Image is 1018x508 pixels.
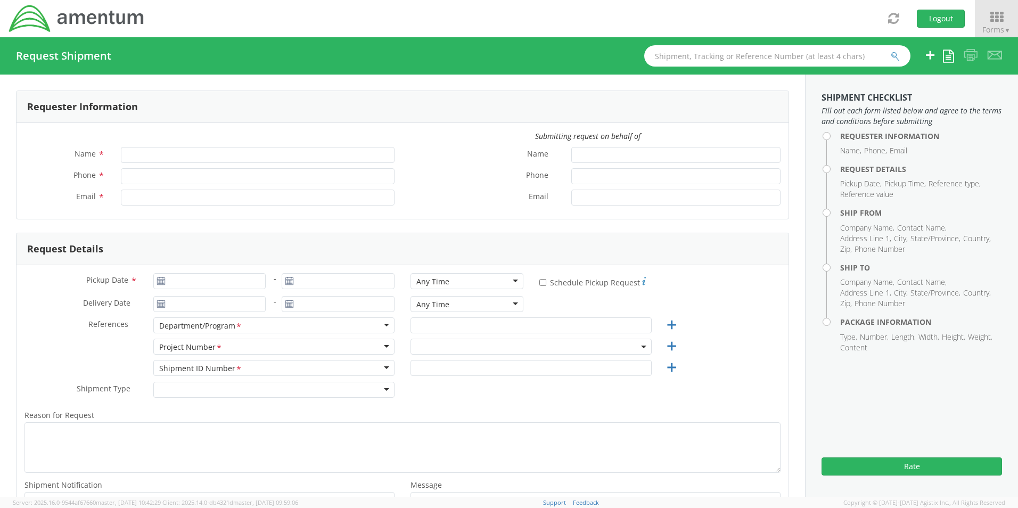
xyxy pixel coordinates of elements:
h4: Ship From [840,209,1002,217]
span: Reason for Request [24,410,94,420]
i: Submitting request on behalf of [535,131,641,141]
li: City [894,233,908,244]
li: Pickup Date [840,178,882,189]
span: Delivery Date [83,298,130,310]
li: Zip [840,244,852,255]
img: dyn-intl-logo-049831509241104b2a82.png [8,4,145,34]
div: Any Time [416,299,449,310]
li: Company Name [840,277,894,288]
span: Copyright © [DATE]-[DATE] Agistix Inc., All Rights Reserved [843,498,1005,507]
h4: Requester Information [840,132,1002,140]
li: Phone Number [855,244,905,255]
span: master, [DATE] 09:59:06 [233,498,298,506]
li: State/Province [910,288,960,298]
span: Pickup Date [86,275,128,285]
li: Company Name [840,223,894,233]
input: Shipment, Tracking or Reference Number (at least 4 chars) [644,45,910,67]
li: Pickup Time [884,178,926,189]
li: Phone [864,145,887,156]
li: Number [860,332,889,342]
h4: Ship To [840,264,1002,272]
span: Server: 2025.16.0-9544af67660 [13,498,161,506]
h3: Request Details [27,244,103,255]
li: Email [890,145,907,156]
h3: Requester Information [27,102,138,112]
span: Email [76,191,96,201]
li: Content [840,342,867,353]
li: City [894,288,908,298]
li: Weight [968,332,992,342]
span: ▼ [1004,26,1011,35]
div: Shipment ID Number [159,363,242,374]
span: References [88,319,128,329]
button: Logout [917,10,965,28]
span: Name [75,149,96,159]
li: Contact Name [897,223,947,233]
span: Shipment Type [77,383,130,396]
li: Zip [840,298,852,309]
li: Name [840,145,861,156]
li: Country [963,233,991,244]
span: Phone [73,170,96,180]
span: Message [411,480,442,490]
li: Contact Name [897,277,947,288]
li: Address Line 1 [840,288,891,298]
span: Forms [982,24,1011,35]
span: Email [529,191,548,203]
a: Support [543,498,566,506]
li: Phone Number [855,298,905,309]
span: Fill out each form listed below and agree to the terms and conditions before submitting [822,105,1002,127]
span: Name [527,149,548,161]
a: Feedback [573,498,599,506]
div: Any Time [416,276,449,287]
li: Height [942,332,965,342]
li: State/Province [910,233,960,244]
h4: Request Details [840,165,1002,173]
label: Schedule Pickup Request [539,275,646,288]
button: Rate [822,457,1002,476]
h3: Shipment Checklist [822,93,1002,103]
li: Reference value [840,189,893,200]
div: Department/Program [159,321,242,332]
span: Phone [526,170,548,182]
li: Country [963,288,991,298]
li: Address Line 1 [840,233,891,244]
div: Project Number [159,342,223,353]
li: Width [918,332,939,342]
li: Type [840,332,857,342]
input: Schedule Pickup Request [539,279,546,286]
h4: Request Shipment [16,50,111,62]
span: master, [DATE] 10:42:29 [96,498,161,506]
span: Shipment Notification [24,480,102,490]
li: Reference type [929,178,981,189]
span: Client: 2025.14.0-db4321d [162,498,298,506]
h4: Package Information [840,318,1002,326]
li: Length [891,332,916,342]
